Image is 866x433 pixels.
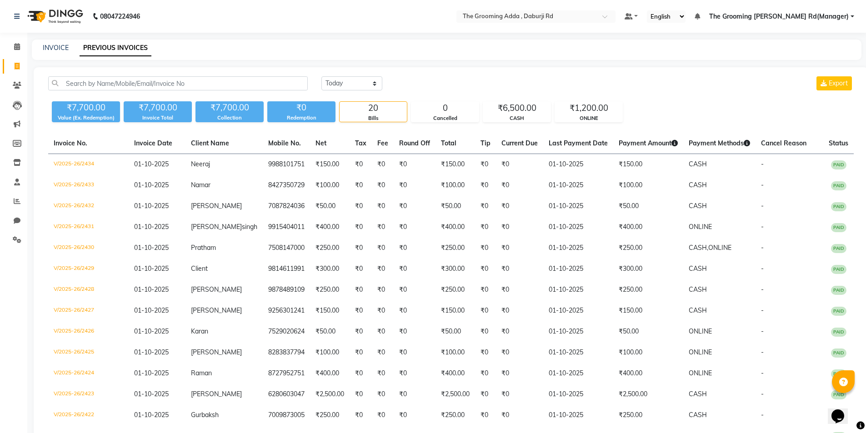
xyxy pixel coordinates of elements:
td: ₹400.00 [436,217,475,238]
td: 8727952751 [263,363,310,384]
td: ₹0 [372,321,394,342]
td: ₹0 [496,363,543,384]
span: - [761,223,764,231]
a: PREVIOUS INVOICES [80,40,151,56]
b: 08047224946 [100,4,140,29]
span: ONLINE [689,223,712,231]
td: ₹100.00 [613,175,683,196]
td: V/2025-26/2422 [48,405,129,426]
td: ₹0 [475,300,496,321]
td: ₹250.00 [436,279,475,300]
td: 01-10-2025 [543,238,613,259]
span: ONLINE [689,369,712,377]
td: ₹0 [350,217,372,238]
span: - [761,390,764,398]
td: ₹0 [394,321,436,342]
td: ₹0 [372,154,394,175]
span: - [761,264,764,273]
td: ₹50.00 [310,196,350,217]
td: ₹0 [496,217,543,238]
td: ₹0 [350,300,372,321]
td: 9915404011 [263,217,310,238]
td: ₹50.00 [436,196,475,217]
span: Namar [191,181,210,189]
span: - [761,327,764,335]
td: ₹100.00 [436,175,475,196]
span: CASH, [689,244,708,252]
span: 01-10-2025 [134,327,169,335]
td: V/2025-26/2423 [48,384,129,405]
span: PAID [831,307,846,316]
td: ₹0 [350,279,372,300]
td: ₹0 [372,279,394,300]
td: ₹2,500.00 [310,384,350,405]
td: ₹0 [496,342,543,363]
span: 01-10-2025 [134,223,169,231]
td: ₹0 [372,300,394,321]
td: ₹0 [496,279,543,300]
td: ₹0 [350,154,372,175]
span: Neeraj [191,160,210,168]
span: CASH [689,285,707,294]
td: V/2025-26/2426 [48,321,129,342]
td: ₹250.00 [310,279,350,300]
td: ₹0 [475,196,496,217]
td: ₹150.00 [310,154,350,175]
span: [PERSON_NAME] [191,306,242,314]
td: ₹400.00 [436,363,475,384]
span: Net [315,139,326,147]
span: Last Payment Date [549,139,608,147]
div: ONLINE [555,114,622,122]
div: 20 [340,102,407,114]
span: CASH [689,390,707,398]
span: [PERSON_NAME] [191,390,242,398]
td: ₹250.00 [436,238,475,259]
span: PAID [831,223,846,232]
td: 01-10-2025 [543,405,613,426]
span: CASH [689,264,707,273]
td: ₹0 [350,238,372,259]
td: V/2025-26/2429 [48,259,129,279]
td: 7009873005 [263,405,310,426]
td: ₹300.00 [436,259,475,279]
td: ₹0 [394,154,436,175]
td: ₹0 [394,175,436,196]
span: - [761,285,764,294]
td: ₹250.00 [310,405,350,426]
div: 0 [411,102,479,114]
td: ₹0 [475,363,496,384]
td: ₹0 [475,217,496,238]
span: PAID [831,390,846,399]
iframe: chat widget [828,397,857,424]
td: ₹0 [475,321,496,342]
td: ₹0 [475,154,496,175]
span: Raman [191,369,212,377]
span: 01-10-2025 [134,390,169,398]
td: ₹150.00 [613,300,683,321]
span: PAID [831,244,846,253]
td: 01-10-2025 [543,363,613,384]
td: ₹0 [350,259,372,279]
div: ₹7,700.00 [124,101,192,114]
span: 01-10-2025 [134,348,169,356]
span: Mobile No. [268,139,301,147]
span: [PERSON_NAME] [191,285,242,294]
td: ₹300.00 [613,259,683,279]
td: ₹0 [372,175,394,196]
td: 01-10-2025 [543,321,613,342]
td: ₹50.00 [613,321,683,342]
span: - [761,244,764,252]
span: Payment Amount [619,139,678,147]
span: PAID [831,181,846,190]
td: 6280603047 [263,384,310,405]
td: ₹400.00 [310,363,350,384]
span: Gurbaksh [191,411,219,419]
td: 01-10-2025 [543,154,613,175]
td: ₹0 [394,279,436,300]
span: CASH [689,411,707,419]
span: Status [829,139,848,147]
td: ₹0 [394,196,436,217]
td: ₹0 [372,217,394,238]
td: 9256301241 [263,300,310,321]
div: CASH [483,114,551,122]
